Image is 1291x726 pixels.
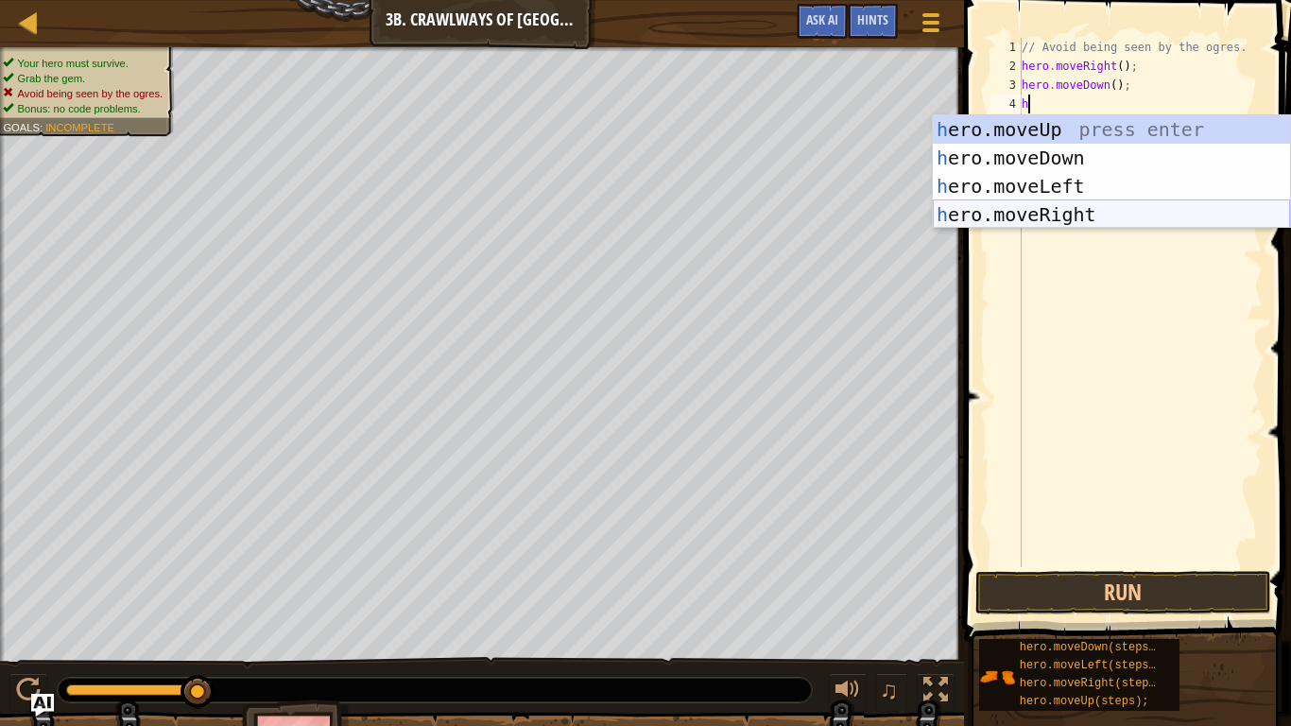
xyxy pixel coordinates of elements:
[1020,659,1162,672] span: hero.moveLeft(steps);
[857,10,888,28] span: Hints
[907,4,955,48] button: Show game menu
[9,673,47,712] button: Ctrl + P: Pause
[990,38,1022,57] div: 1
[990,57,1022,76] div: 2
[1020,677,1169,690] span: hero.moveRight(steps);
[829,673,867,712] button: Adjust volume
[1020,695,1149,708] span: hero.moveUp(steps);
[990,76,1022,95] div: 3
[40,121,45,133] span: :
[917,673,955,712] button: Toggle fullscreen
[876,673,908,712] button: ♫
[45,121,114,133] span: Incomplete
[806,10,838,28] span: Ask AI
[797,4,848,39] button: Ask AI
[3,86,163,101] li: Avoid being seen by the ogres.
[979,659,1015,695] img: portrait.png
[990,113,1022,132] div: 5
[18,102,141,114] span: Bonus: no code problems.
[975,571,1270,614] button: Run
[3,121,40,133] span: Goals
[3,71,163,86] li: Grab the gem.
[3,101,163,116] li: Bonus: no code problems.
[1020,641,1162,654] span: hero.moveDown(steps);
[18,87,164,99] span: Avoid being seen by the ogres.
[3,56,163,71] li: Your hero must survive.
[31,694,54,717] button: Ask AI
[880,676,899,704] span: ♫
[18,72,86,84] span: Grab the gem.
[990,95,1022,113] div: 4
[18,57,129,69] span: Your hero must survive.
